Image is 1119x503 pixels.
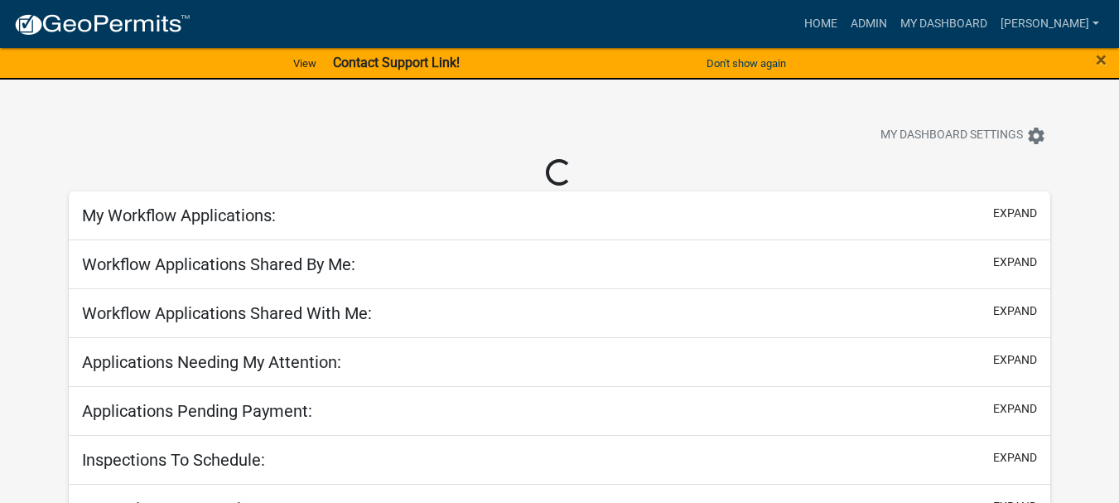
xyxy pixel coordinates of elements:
button: expand [993,254,1037,271]
h5: Workflow Applications Shared By Me: [82,254,355,274]
h5: Inspections To Schedule: [82,450,265,470]
button: expand [993,449,1037,467]
span: My Dashboard Settings [880,126,1023,146]
span: × [1096,48,1107,71]
a: Home [798,8,844,40]
button: expand [993,400,1037,418]
button: expand [993,351,1037,369]
i: settings [1026,126,1046,146]
button: My Dashboard Settingssettings [867,119,1059,152]
button: expand [993,302,1037,320]
button: Close [1096,50,1107,70]
button: expand [993,205,1037,222]
h5: My Workflow Applications: [82,206,276,225]
a: [PERSON_NAME] [994,8,1106,40]
a: My Dashboard [894,8,994,40]
h5: Workflow Applications Shared With Me: [82,303,372,323]
button: Don't show again [700,50,793,77]
a: View [287,50,323,77]
a: Admin [844,8,894,40]
h5: Applications Pending Payment: [82,401,312,421]
strong: Contact Support Link! [333,55,460,70]
h5: Applications Needing My Attention: [82,352,341,372]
